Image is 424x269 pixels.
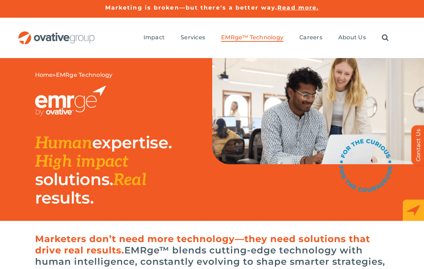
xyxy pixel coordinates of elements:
a: Home [35,71,53,78]
span: Careers [299,34,322,41]
span: EMRge™ Technology [221,34,283,41]
img: EMRGE_RGB_wht [35,86,106,116]
a: Services [181,34,205,42]
span: solutions. [35,169,113,189]
a: EMRge™ Technology [221,34,283,42]
span: About Us [338,34,366,41]
span: Services [181,34,205,41]
span: Real [113,170,146,190]
img: EMRge_HomePage_Elements_Arrow Box [403,200,424,221]
span: Impact [143,34,165,41]
a: Read more. [277,4,319,11]
a: Search [382,34,389,42]
span: Human [35,133,92,153]
a: Careers [299,34,322,42]
span: » [35,71,113,79]
span: Marketers don’t need more technology—they need solutions that drive real results. [35,233,370,256]
span: results. [35,188,94,208]
span: EMRge Technology [56,71,113,78]
span: High impact [35,152,128,172]
span: expertise. [92,132,172,153]
a: Marketing is broken—but there’s a better way. [105,4,278,11]
a: About Us [338,34,366,42]
a: OG_Full_horizontal_RGB [18,30,95,37]
a: Impact [143,34,165,42]
nav: Menu [143,27,389,49]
